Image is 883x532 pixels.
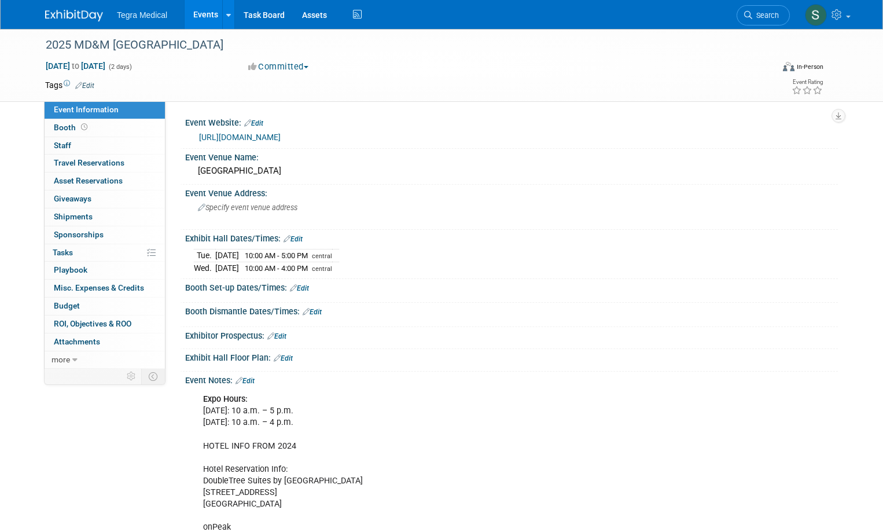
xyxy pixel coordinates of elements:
[45,262,165,279] a: Playbook
[45,351,165,369] a: more
[54,123,90,132] span: Booth
[54,141,71,150] span: Staff
[783,62,794,71] img: Format-Inperson.png
[792,79,823,85] div: Event Rating
[185,327,838,342] div: Exhibitor Prospectus:
[45,173,165,190] a: Asset Reservations
[117,10,167,20] span: Tegra Medical
[45,10,103,21] img: ExhibitDay
[185,230,838,245] div: Exhibit Hall Dates/Times:
[194,262,215,274] td: Wed.
[45,315,165,333] a: ROI, Objectives & ROO
[185,349,838,364] div: Exhibit Hall Floor Plan:
[54,230,104,239] span: Sponsorships
[51,355,70,364] span: more
[274,354,293,362] a: Edit
[42,35,757,56] div: 2025 MD&M [GEOGRAPHIC_DATA]
[244,61,313,73] button: Committed
[53,248,73,257] span: Tasks
[45,226,165,244] a: Sponsorships
[142,369,165,384] td: Toggle Event Tabs
[45,155,165,172] a: Travel Reservations
[267,332,286,340] a: Edit
[45,244,165,262] a: Tasks
[54,337,100,346] span: Attachments
[185,279,838,294] div: Booth Set-up Dates/Times:
[199,133,281,142] a: [URL][DOMAIN_NAME]
[45,190,165,208] a: Giveaways
[108,63,132,71] span: (2 days)
[215,262,239,274] td: [DATE]
[45,333,165,351] a: Attachments
[752,11,779,20] span: Search
[54,301,80,310] span: Budget
[54,212,93,221] span: Shipments
[194,250,215,262] td: Tue.
[203,394,248,404] b: Expo Hours:
[185,303,838,318] div: Booth Dismantle Dates/Times:
[303,308,322,316] a: Edit
[805,4,827,26] img: Steve Marshall
[708,60,823,78] div: Event Format
[75,82,94,90] a: Edit
[796,63,823,71] div: In-Person
[185,149,838,163] div: Event Venue Name:
[54,105,119,114] span: Event Information
[312,265,332,273] span: central
[290,284,309,292] a: Edit
[54,194,91,203] span: Giveaways
[45,280,165,297] a: Misc. Expenses & Credits
[45,79,94,91] td: Tags
[737,5,790,25] a: Search
[54,319,131,328] span: ROI, Objectives & ROO
[45,61,106,71] span: [DATE] [DATE]
[45,208,165,226] a: Shipments
[198,203,297,212] span: Specify event venue address
[54,283,144,292] span: Misc. Expenses & Credits
[284,235,303,243] a: Edit
[185,185,838,199] div: Event Venue Address:
[45,119,165,137] a: Booth
[45,298,165,315] a: Budget
[122,369,142,384] td: Personalize Event Tab Strip
[70,61,81,71] span: to
[194,162,829,180] div: [GEOGRAPHIC_DATA]
[236,377,255,385] a: Edit
[45,137,165,155] a: Staff
[245,251,308,260] span: 10:00 AM - 5:00 PM
[185,372,838,387] div: Event Notes:
[215,250,239,262] td: [DATE]
[54,176,123,185] span: Asset Reservations
[245,264,308,273] span: 10:00 AM - 4:00 PM
[54,265,87,274] span: Playbook
[185,114,838,129] div: Event Website:
[244,119,263,127] a: Edit
[312,252,332,260] span: central
[79,123,90,131] span: Booth not reserved yet
[45,101,165,119] a: Event Information
[54,158,124,167] span: Travel Reservations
